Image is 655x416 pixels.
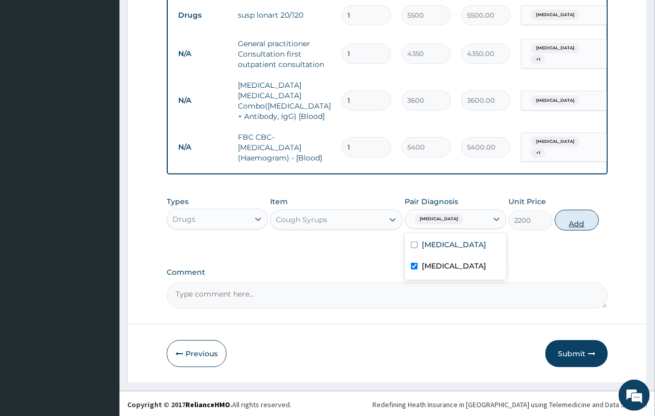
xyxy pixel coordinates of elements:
[233,75,337,127] td: [MEDICAL_DATA] [MEDICAL_DATA] Combo([MEDICAL_DATA]+ Antibody, IgG) [Blood]
[173,44,233,63] td: N/A
[167,268,608,277] label: Comment
[167,197,189,206] label: Types
[270,196,288,207] label: Item
[422,239,486,250] label: [MEDICAL_DATA]
[233,127,337,168] td: FBC CBC-[MEDICAL_DATA] (Haemogram) - [Blood]
[555,210,599,231] button: Add
[54,58,175,72] div: Chat with us now
[531,43,580,53] span: [MEDICAL_DATA]
[127,400,232,409] strong: Copyright © 2017 .
[19,52,42,78] img: d_794563401_company_1708531726252_794563401
[167,340,226,367] button: Previous
[405,196,458,207] label: Pair Diagnosis
[233,33,337,75] td: General practitioner Consultation first outpatient consultation
[173,138,233,157] td: N/A
[173,6,233,25] td: Drugs
[185,400,230,409] a: RelianceHMO
[372,399,647,410] div: Redefining Heath Insurance in [GEOGRAPHIC_DATA] using Telemedicine and Data Science!
[422,261,486,271] label: [MEDICAL_DATA]
[5,284,198,320] textarea: Type your message and hit 'Enter'
[170,5,195,30] div: Minimize live chat window
[60,131,143,236] span: We're online!
[509,196,546,207] label: Unit Price
[531,55,545,65] span: + 1
[531,137,580,147] span: [MEDICAL_DATA]
[531,10,580,20] span: [MEDICAL_DATA]
[233,5,337,25] td: susp lonart 20/120
[531,148,545,158] span: + 1
[173,91,233,110] td: N/A
[531,96,580,106] span: [MEDICAL_DATA]
[415,214,463,224] span: [MEDICAL_DATA]
[545,340,608,367] button: Submit
[172,214,195,224] div: Drugs
[276,214,327,225] div: Cough Syrups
